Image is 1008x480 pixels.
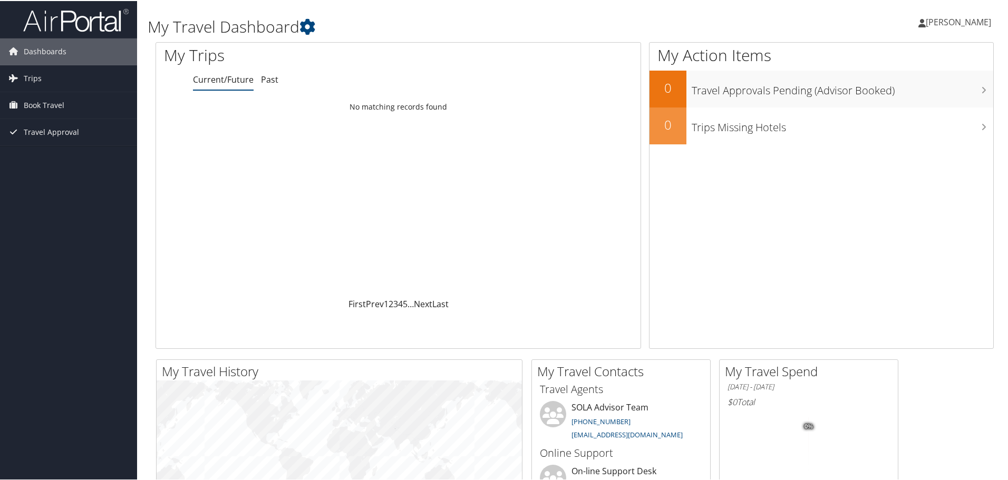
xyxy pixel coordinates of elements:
[728,395,890,407] h6: Total
[23,7,129,32] img: airportal-logo.png
[725,361,898,379] h2: My Travel Spend
[164,43,431,65] h1: My Trips
[414,297,432,309] a: Next
[432,297,449,309] a: Last
[728,395,737,407] span: $0
[571,416,631,425] a: [PHONE_NUMBER]
[261,73,278,84] a: Past
[24,91,64,117] span: Book Travel
[728,381,890,391] h6: [DATE] - [DATE]
[692,114,993,134] h3: Trips Missing Hotels
[24,118,79,144] span: Travel Approval
[918,5,1002,37] a: [PERSON_NAME]
[650,106,993,143] a: 0Trips Missing Hotels
[148,15,717,37] h1: My Travel Dashboard
[650,115,686,133] h2: 0
[24,64,42,91] span: Trips
[393,297,398,309] a: 3
[348,297,366,309] a: First
[366,297,384,309] a: Prev
[156,96,641,115] td: No matching records found
[650,78,686,96] h2: 0
[805,423,813,429] tspan: 0%
[384,297,389,309] a: 1
[408,297,414,309] span: …
[650,43,993,65] h1: My Action Items
[398,297,403,309] a: 4
[162,361,522,379] h2: My Travel History
[692,77,993,97] h3: Travel Approvals Pending (Advisor Booked)
[389,297,393,309] a: 2
[537,361,710,379] h2: My Travel Contacts
[571,429,683,438] a: [EMAIL_ADDRESS][DOMAIN_NAME]
[540,381,702,396] h3: Travel Agents
[650,70,993,106] a: 0Travel Approvals Pending (Advisor Booked)
[24,37,66,64] span: Dashboards
[193,73,254,84] a: Current/Future
[540,445,702,459] h3: Online Support
[403,297,408,309] a: 5
[926,15,991,27] span: [PERSON_NAME]
[535,400,707,443] li: SOLA Advisor Team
